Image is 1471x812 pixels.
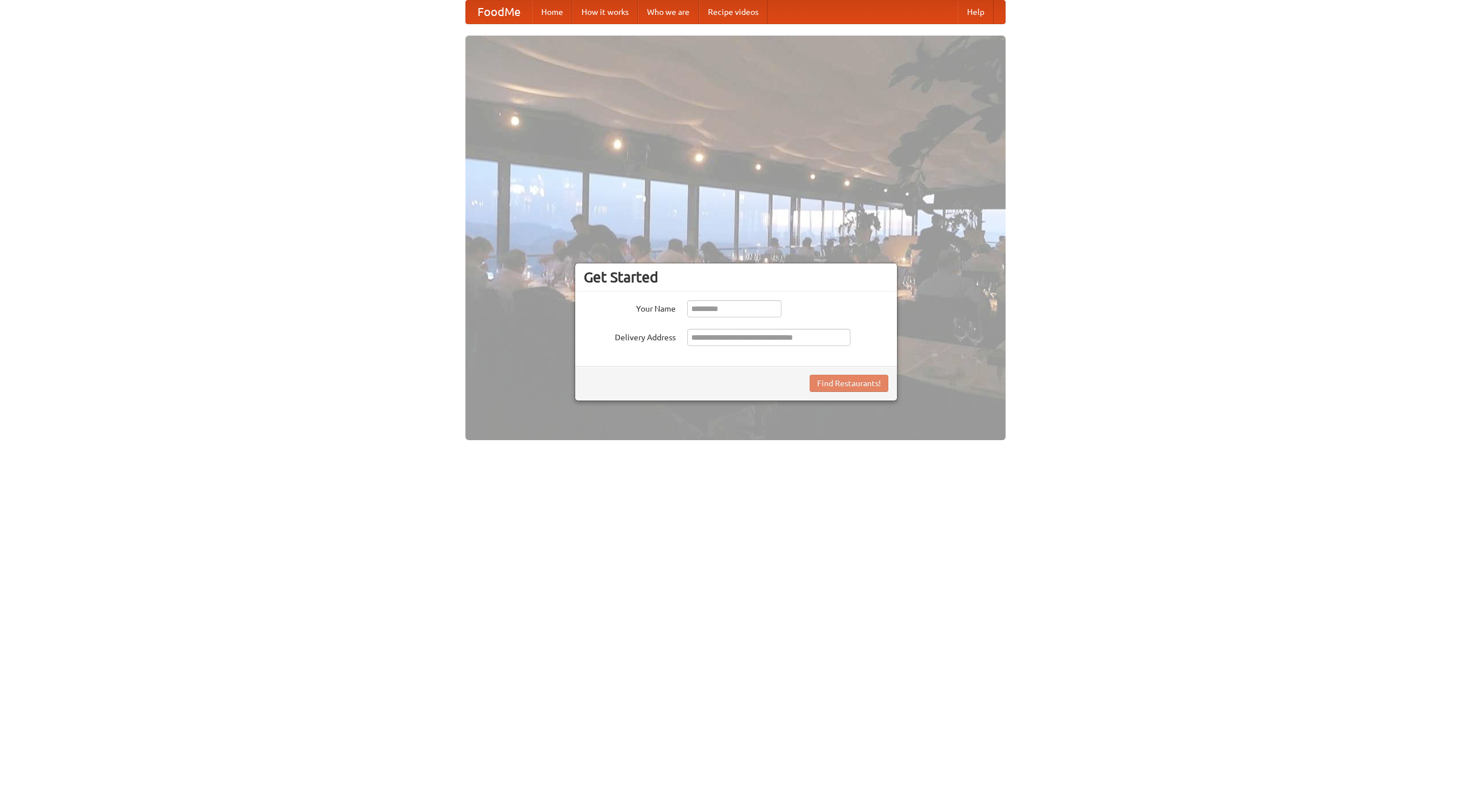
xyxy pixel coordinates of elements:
a: Home [532,1,572,24]
a: Help [958,1,993,24]
button: Find Restaurants! [810,375,888,392]
a: Who we are [638,1,699,24]
a: How it works [572,1,638,24]
a: Recipe videos [699,1,768,24]
h3: Get Started [584,269,888,286]
label: Your Name [584,300,676,314]
label: Delivery Address [584,329,676,343]
a: FoodMe [466,1,532,24]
